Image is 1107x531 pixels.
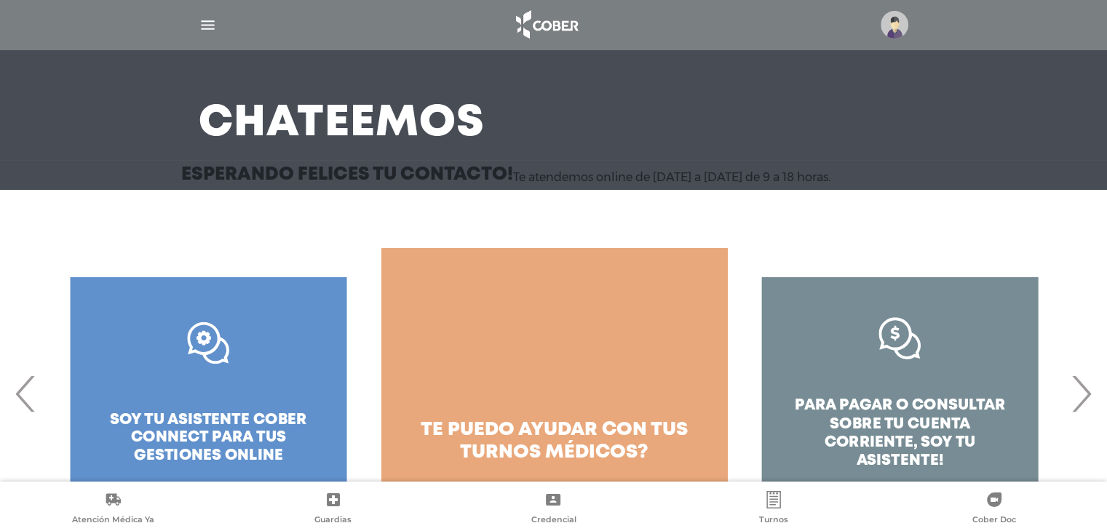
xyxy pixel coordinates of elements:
a: Turnos [664,491,884,528]
p: Te atendemos online de [DATE] a [DATE] de 9 a 18 horas. [513,170,830,184]
a: Credencial [443,491,664,528]
a: Atención Médica Ya [3,491,223,528]
span: Turnos [759,514,788,527]
span: turnos médicos? [460,444,648,461]
img: Cober_menu-lines-white.svg [199,16,217,34]
a: Guardias [223,491,444,528]
img: logo_cober_home-white.png [508,7,584,42]
a: Cober Doc [884,491,1104,528]
span: Atención Médica Ya [72,514,154,527]
span: Next [1067,354,1095,433]
h3: Esperando felices tu contacto! [181,166,513,184]
h3: Chateemos [199,105,485,143]
span: Guardias [314,514,352,527]
span: Credencial [531,514,576,527]
span: te puedo ayudar con tus [421,421,688,439]
img: profile-placeholder.svg [881,11,908,39]
span: Previous [12,354,40,433]
span: Cober Doc [972,514,1016,527]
